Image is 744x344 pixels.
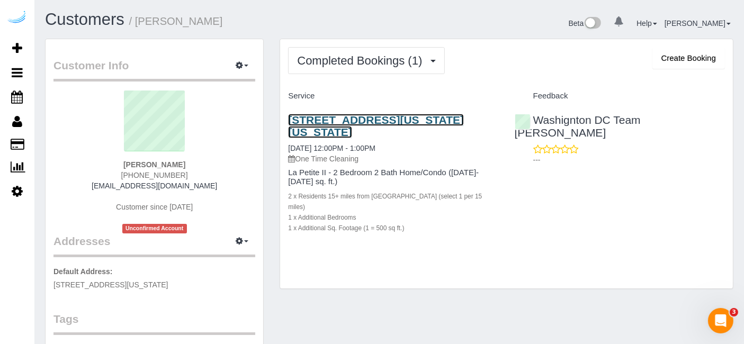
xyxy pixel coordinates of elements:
[569,19,602,28] a: Beta
[116,203,193,211] span: Customer since [DATE]
[123,160,185,169] strong: [PERSON_NAME]
[129,15,223,27] small: / [PERSON_NAME]
[288,153,498,164] p: One Time Cleaning
[288,193,482,211] small: 2 x Residents 15+ miles from [GEOGRAPHIC_DATA] (select 1 per 15 miles)
[708,308,733,333] iframe: Intercom live chat
[6,11,28,25] img: Automaid Logo
[297,54,427,67] span: Completed Bookings (1)
[288,214,356,221] small: 1 x Additional Bedrooms
[53,266,113,277] label: Default Address:
[288,47,445,74] button: Completed Bookings (1)
[637,19,657,28] a: Help
[533,155,725,165] p: ---
[652,47,725,69] button: Create Booking
[584,17,601,31] img: New interface
[288,114,464,138] a: [STREET_ADDRESS][US_STATE][US_STATE]
[45,10,124,29] a: Customers
[121,171,188,179] span: [PHONE_NUMBER]
[288,168,498,186] h4: La Petite II - 2 Bedroom 2 Bath Home/Condo ([DATE]-[DATE] sq. ft.)
[53,311,255,335] legend: Tags
[288,224,404,232] small: 1 x Additional Sq. Footage (1 = 500 sq ft.)
[122,224,187,233] span: Unconfirmed Account
[515,92,725,101] h4: Feedback
[53,280,168,289] span: [STREET_ADDRESS][US_STATE]
[515,114,641,139] a: Washignton DC Team [PERSON_NAME]
[288,144,375,152] a: [DATE] 12:00PM - 1:00PM
[665,19,731,28] a: [PERSON_NAME]
[730,308,738,316] span: 3
[53,58,255,82] legend: Customer Info
[92,182,217,190] a: [EMAIL_ADDRESS][DOMAIN_NAME]
[288,92,498,101] h4: Service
